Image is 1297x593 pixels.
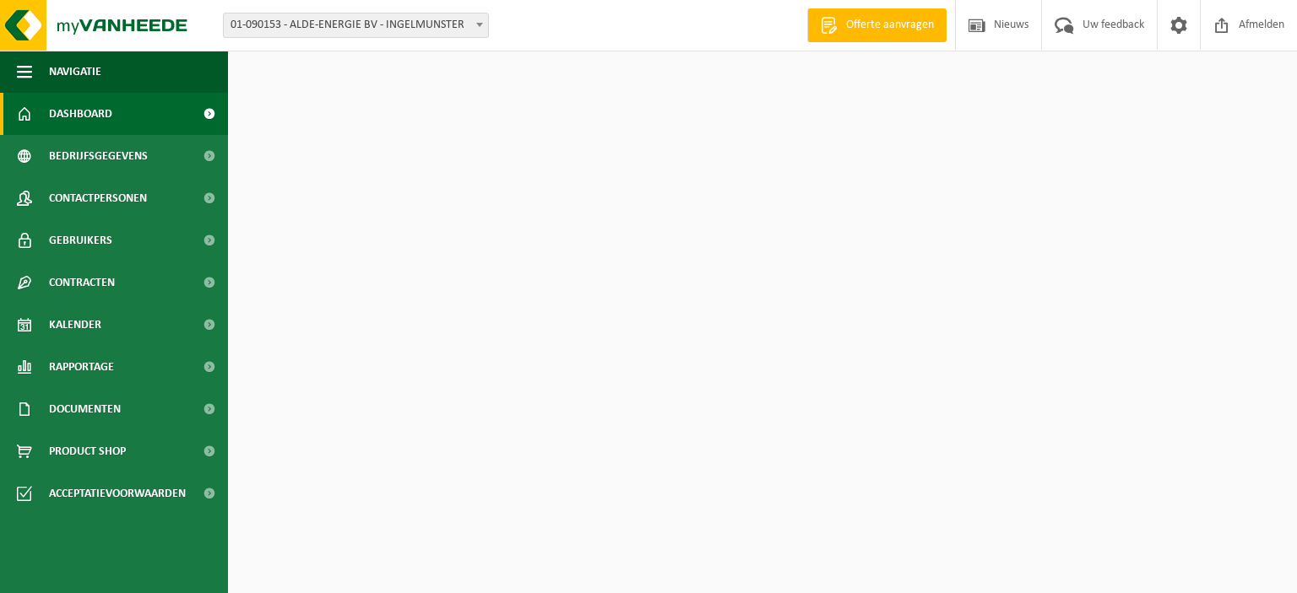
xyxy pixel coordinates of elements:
[49,219,112,261] span: Gebruikers
[842,17,938,34] span: Offerte aanvragen
[49,388,121,430] span: Documenten
[49,472,186,515] span: Acceptatievoorwaarden
[49,346,114,388] span: Rapportage
[49,177,147,219] span: Contactpersonen
[224,13,488,37] span: 01-090153 - ALDE-ENERGIE BV - INGELMUNSTER
[49,93,112,135] span: Dashboard
[807,8,947,42] a: Offerte aanvragen
[223,13,489,38] span: 01-090153 - ALDE-ENERGIE BV - INGELMUNSTER
[49,304,101,346] span: Kalender
[49,135,148,177] span: Bedrijfsgegevens
[49,51,101,93] span: Navigatie
[49,261,115,304] span: Contracten
[49,430,126,472] span: Product Shop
